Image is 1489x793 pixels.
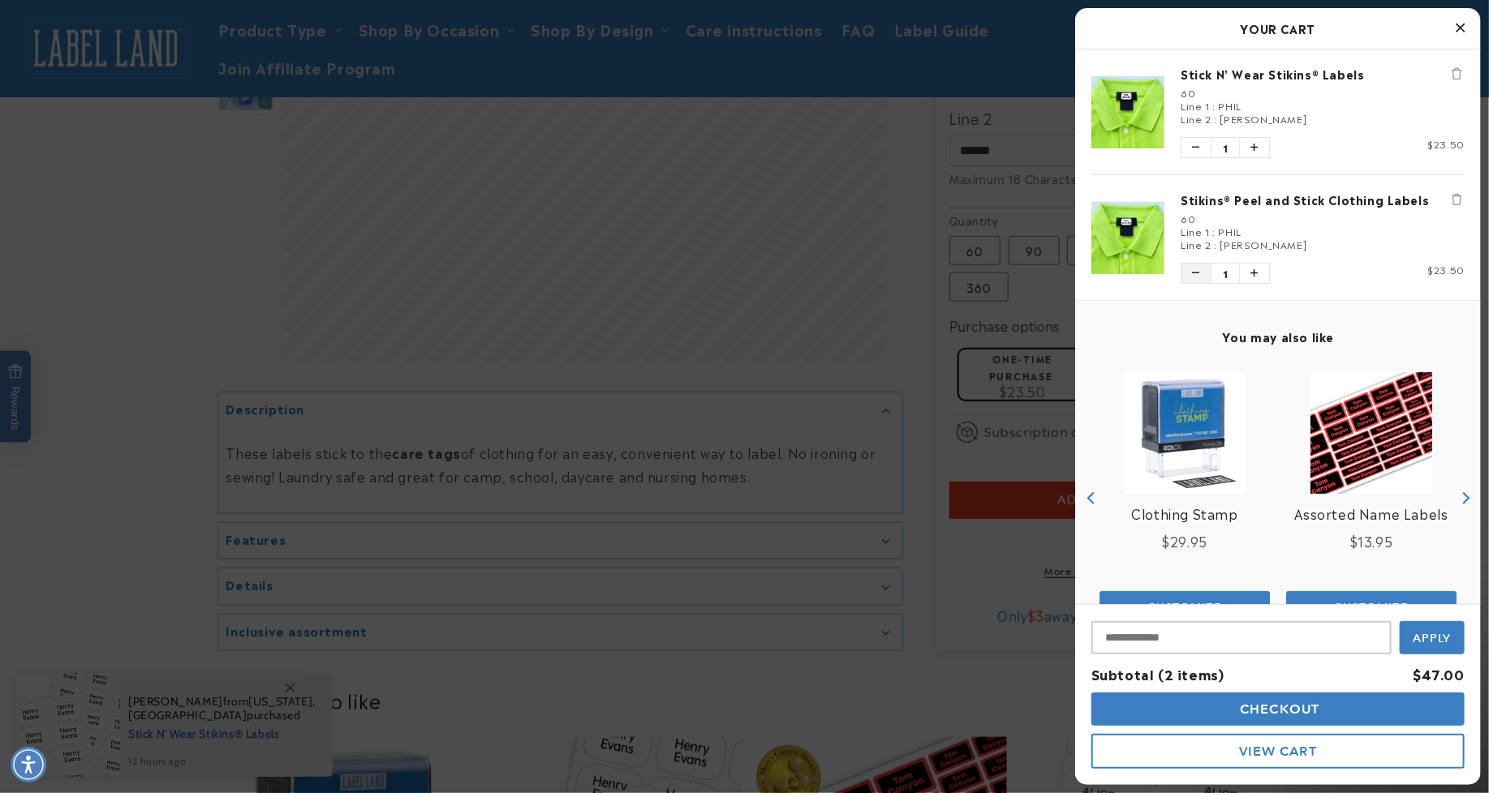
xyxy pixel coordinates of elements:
[14,45,217,76] button: Can these labels be used on uniforms?
[1350,531,1393,551] span: $13.95
[1181,138,1211,157] button: Decrease quantity of Stick N' Wear Stikins® Labels
[1237,701,1320,717] span: Checkout
[1448,191,1465,208] button: Remove Stikins® Peel and Stick Clothing Labels
[1448,16,1473,41] button: Close Cart
[1091,16,1465,41] h2: Your Cart
[1212,98,1216,113] span: :
[1214,111,1217,126] span: :
[1295,502,1448,525] a: View Assorted Name Labels
[11,747,46,782] div: Accessibility Menu
[1131,502,1237,525] a: View Clothing Stamp
[1091,329,1465,344] h4: You may also like
[1147,600,1222,615] span: Customize
[1334,600,1409,615] span: Customize
[1278,356,1465,640] div: product
[1212,224,1216,238] span: :
[1181,237,1211,251] span: Line 2
[1162,531,1207,551] span: $29.95
[1091,201,1164,274] img: stick and wear labels
[1091,75,1164,148] img: Stick N' Wear Stikins® Labels
[1400,621,1465,654] button: Apply
[1181,191,1465,208] a: Stikins® Peel and Stick Clothing Labels
[1211,264,1240,283] span: 1
[1091,621,1392,654] input: Input Discount
[1239,744,1317,759] span: View Cart
[1181,224,1210,238] span: Line 1
[1181,111,1211,126] span: Line 2
[1214,237,1217,251] span: :
[1091,734,1465,769] button: View Cart
[1413,662,1465,686] div: $47.00
[1211,138,1240,157] span: 1
[1220,237,1306,251] span: [PERSON_NAME]
[1427,136,1465,151] span: $23.50
[1414,631,1452,645] span: Apply
[1218,98,1241,113] span: PHIL
[1181,264,1211,283] button: Decrease quantity of Stikins® Peel and Stick Clothing Labels
[55,91,217,122] button: Do these labels need ironing?
[1448,66,1465,82] button: Remove Stick N' Wear Stikins® Labels
[1220,111,1306,126] span: [PERSON_NAME]
[1452,486,1477,510] button: Next
[1091,356,1278,640] div: product
[1181,86,1465,99] div: 60
[1124,372,1246,494] img: Clothing Stamp - Label Land
[1091,49,1465,174] li: product
[1091,664,1224,684] span: Subtotal (2 items)
[1091,692,1465,726] button: Checkout
[1181,98,1210,113] span: Line 1
[1240,264,1269,283] button: Increase quantity of Stikins® Peel and Stick Clothing Labels
[1310,372,1432,494] img: Assorted Name Labels - Label Land
[1218,224,1241,238] span: PHIL
[1079,486,1104,510] button: Previous
[1427,262,1465,276] span: $23.50
[1286,591,1457,624] button: Add the product, Assorted Name Labels to Cart
[1240,138,1269,157] button: Increase quantity of Stick N' Wear Stikins® Labels
[1181,66,1465,82] a: Stick N' Wear Stikins® Labels
[1100,591,1270,624] button: Add the product, Clothing Stamp to Cart
[1181,212,1465,225] div: 60
[1091,174,1465,300] li: product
